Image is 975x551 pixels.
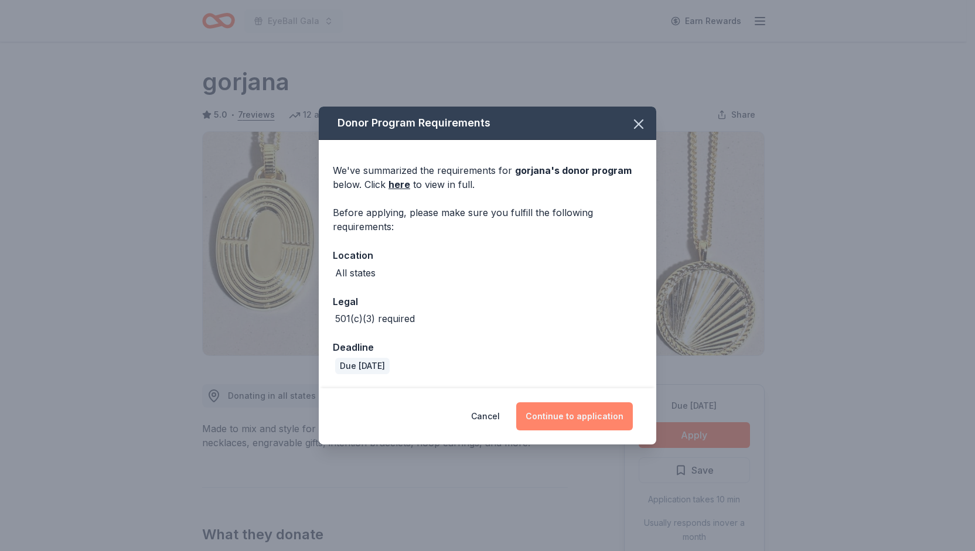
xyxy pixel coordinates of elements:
div: 501(c)(3) required [335,312,415,326]
div: Before applying, please make sure you fulfill the following requirements: [333,206,642,234]
span: gorjana 's donor program [515,165,632,176]
div: All states [335,266,376,280]
div: Deadline [333,340,642,355]
div: Donor Program Requirements [319,107,656,140]
div: Legal [333,294,642,309]
a: here [388,177,410,191]
div: We've summarized the requirements for below. Click to view in full. [333,163,642,191]
button: Cancel [471,402,500,430]
div: Location [333,248,642,263]
div: Due [DATE] [335,358,390,374]
button: Continue to application [516,402,633,430]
